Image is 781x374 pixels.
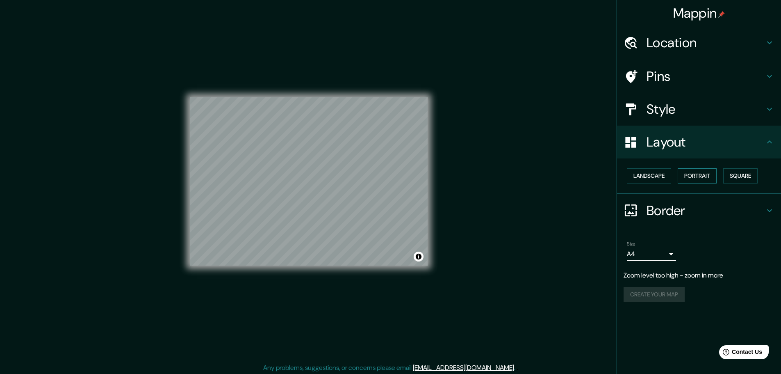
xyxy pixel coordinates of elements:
[627,248,676,261] div: A4
[673,5,725,21] h4: Mappin
[414,252,424,262] button: Toggle attribution
[718,11,725,18] img: pin-icon.png
[708,342,772,365] iframe: Help widget launcher
[678,168,717,184] button: Portrait
[517,363,518,373] div: .
[627,240,635,247] label: Size
[647,68,765,85] h4: Pins
[617,93,781,126] div: Style
[617,60,781,93] div: Pins
[647,34,765,51] h4: Location
[190,97,428,266] canvas: Map
[617,194,781,227] div: Border
[627,168,671,184] button: Landscape
[647,101,765,117] h4: Style
[515,363,517,373] div: .
[617,26,781,59] div: Location
[617,126,781,158] div: Layout
[647,202,765,219] h4: Border
[723,168,758,184] button: Square
[413,363,514,372] a: [EMAIL_ADDRESS][DOMAIN_NAME]
[647,134,765,150] h4: Layout
[263,363,515,373] p: Any problems, suggestions, or concerns please email .
[624,271,774,280] p: Zoom level too high - zoom in more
